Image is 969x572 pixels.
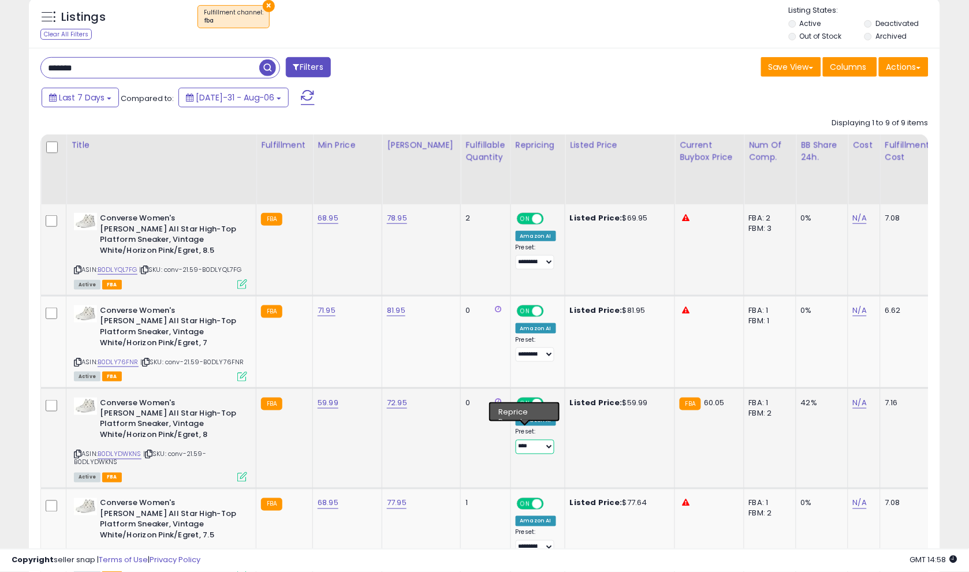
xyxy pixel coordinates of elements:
[518,499,532,509] span: ON
[100,213,240,259] b: Converse Women's [PERSON_NAME] All Star High-Top Platform Sneaker, Vintage White/Horizon Pink/Egr...
[801,498,839,509] div: 0%
[261,139,308,151] div: Fulfillment
[680,398,701,410] small: FBA
[876,31,907,41] label: Archived
[516,416,556,426] div: Amazon AI
[261,498,282,511] small: FBA
[542,398,560,408] span: OFF
[749,139,791,163] div: Num of Comp.
[74,305,247,380] div: ASIN:
[204,17,263,25] div: fba
[910,555,957,566] span: 2025-08-14 14:58 GMT
[74,280,100,290] span: All listings currently available for purchase on Amazon
[465,139,505,163] div: Fulfillable Quantity
[387,139,456,151] div: [PERSON_NAME]
[261,305,282,318] small: FBA
[100,398,240,443] b: Converse Women's [PERSON_NAME] All Star High-Top Platform Sneaker, Vintage White/Horizon Pink/Egr...
[570,498,623,509] b: Listed Price:
[879,57,929,77] button: Actions
[823,57,877,77] button: Columns
[178,88,289,107] button: [DATE]-31 - Aug-06
[749,509,787,519] div: FBM: 2
[261,398,282,410] small: FBA
[204,8,263,25] span: Fulfillment channel :
[885,139,930,163] div: Fulfillment Cost
[801,213,839,223] div: 0%
[59,92,105,103] span: Last 7 Days
[387,212,407,224] a: 78.95
[74,305,97,323] img: 31Fe0EIUArL._SL40_.jpg
[518,214,532,224] span: ON
[749,316,787,326] div: FBM: 1
[74,213,247,288] div: ASIN:
[318,397,338,409] a: 59.99
[516,529,556,555] div: Preset:
[139,265,242,274] span: | SKU: conv-21.59-B0DLYQL7FG
[102,372,122,382] span: FBA
[885,305,926,316] div: 6.62
[885,398,926,408] div: 7.16
[516,231,556,241] div: Amazon AI
[516,323,556,334] div: Amazon AI
[74,450,206,467] span: | SKU: conv-21.59-B0DLYDWKNS
[74,372,100,382] span: All listings currently available for purchase on Amazon
[570,212,623,223] b: Listed Price:
[885,213,926,223] div: 7.08
[318,305,336,316] a: 71.95
[74,213,97,230] img: 31Fe0EIUArL._SL40_.jpg
[98,357,139,367] a: B0DLY76FNR
[570,305,666,316] div: $81.95
[102,473,122,483] span: FBA
[542,306,560,316] span: OFF
[570,498,666,509] div: $77.64
[98,265,137,275] a: B0DLYQL7FG
[801,398,839,408] div: 42%
[749,305,787,316] div: FBA: 1
[99,555,148,566] a: Terms of Use
[853,212,867,224] a: N/A
[832,118,929,129] div: Displaying 1 to 9 of 9 items
[387,498,407,509] a: 77.95
[74,398,97,415] img: 31Fe0EIUArL._SL40_.jpg
[749,498,787,509] div: FBA: 1
[853,305,867,316] a: N/A
[704,397,725,408] span: 60.05
[830,61,867,73] span: Columns
[542,499,560,509] span: OFF
[261,213,282,226] small: FBA
[12,555,200,566] div: seller snap | |
[680,139,739,163] div: Current Buybox Price
[518,306,532,316] span: ON
[516,244,556,270] div: Preset:
[516,139,560,151] div: Repricing
[74,498,97,515] img: 31Fe0EIUArL._SL40_.jpg
[465,498,501,509] div: 1
[100,498,240,544] b: Converse Women's [PERSON_NAME] All Star High-Top Platform Sneaker, Vintage White/Horizon Pink/Egr...
[387,397,407,409] a: 72.95
[98,450,141,459] a: B0DLYDWKNS
[74,473,100,483] span: All listings currently available for purchase on Amazon
[150,555,200,566] a: Privacy Policy
[801,139,843,163] div: BB Share 24h.
[40,29,92,40] div: Clear All Filters
[318,139,377,151] div: Min Price
[570,139,670,151] div: Listed Price
[318,212,338,224] a: 68.95
[71,139,251,151] div: Title
[286,57,331,77] button: Filters
[102,280,122,290] span: FBA
[518,398,532,408] span: ON
[570,397,623,408] b: Listed Price:
[465,213,501,223] div: 2
[100,305,240,351] b: Converse Women's [PERSON_NAME] All Star High-Top Platform Sneaker, Vintage White/Horizon Pink/Egr...
[465,305,501,316] div: 0
[196,92,274,103] span: [DATE]-31 - Aug-06
[749,223,787,234] div: FBM: 3
[516,336,556,362] div: Preset:
[800,18,821,28] label: Active
[570,213,666,223] div: $69.95
[749,408,787,418] div: FBM: 2
[800,31,842,41] label: Out of Stock
[789,5,940,16] p: Listing States:
[570,305,623,316] b: Listed Price:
